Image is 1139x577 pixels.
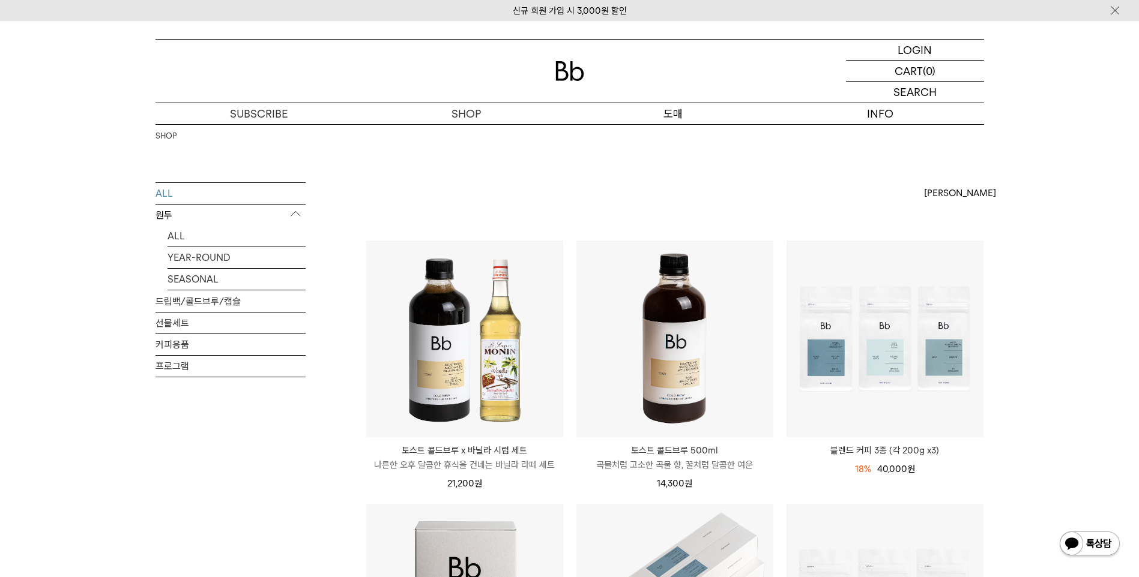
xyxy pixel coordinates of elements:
[576,458,773,472] p: 곡물처럼 고소한 곡물 향, 꿀처럼 달콤한 여운
[168,226,306,247] a: ALL
[366,458,563,472] p: 나른한 오후 달콤한 휴식을 건네는 바닐라 라떼 세트
[570,103,777,124] p: 도매
[855,462,871,476] div: 18%
[846,40,984,61] a: LOGIN
[447,478,482,489] span: 21,200
[877,464,915,474] span: 40,000
[893,82,937,103] p: SEARCH
[1059,530,1121,559] img: 카카오톡 채널 1:1 채팅 버튼
[156,103,363,124] a: SUBSCRIBE
[156,205,306,226] p: 원두
[156,356,306,377] a: 프로그램
[156,183,306,204] a: ALL
[787,241,983,437] img: 블렌드 커피 3종 (각 200g x3)
[513,5,627,16] a: 신규 회원 가입 시 3,000원 할인
[366,241,563,437] img: 토스트 콜드브루 x 바닐라 시럽 세트
[923,61,935,81] p: (0)
[907,464,915,474] span: 원
[898,40,932,60] p: LOGIN
[156,312,306,333] a: 선물세트
[657,478,692,489] span: 14,300
[895,61,923,81] p: CART
[555,61,584,81] img: 로고
[924,186,996,200] span: [PERSON_NAME]
[576,443,773,458] p: 토스트 콜드브루 500ml
[576,241,773,437] img: 토스트 콜드브루 500ml
[366,443,563,458] p: 토스트 콜드브루 x 바닐라 시럽 세트
[168,269,306,290] a: SEASONAL
[156,334,306,355] a: 커피용품
[156,291,306,312] a: 드립백/콜드브루/캡슐
[363,103,570,124] a: SHOP
[366,443,563,472] a: 토스트 콜드브루 x 바닐라 시럽 세트 나른한 오후 달콤한 휴식을 건네는 바닐라 라떼 세트
[576,443,773,472] a: 토스트 콜드브루 500ml 곡물처럼 고소한 곡물 향, 꿀처럼 달콤한 여운
[684,478,692,489] span: 원
[156,130,177,142] a: SHOP
[787,443,983,458] a: 블렌드 커피 3종 (각 200g x3)
[846,61,984,82] a: CART (0)
[777,103,984,124] p: INFO
[474,478,482,489] span: 원
[168,247,306,268] a: YEAR-ROUND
